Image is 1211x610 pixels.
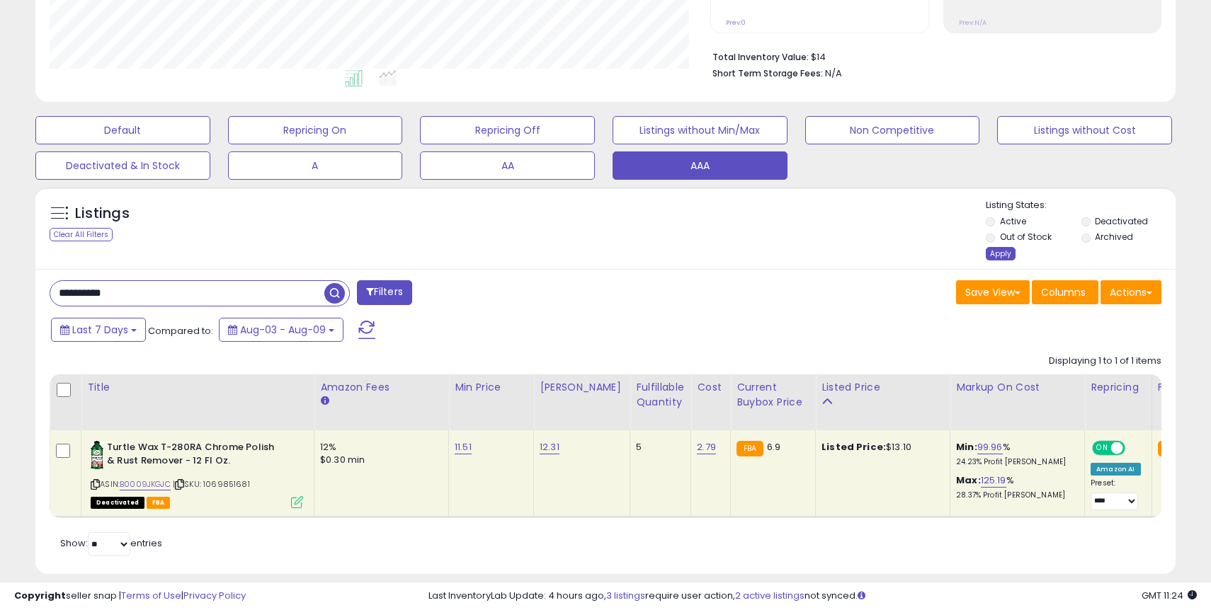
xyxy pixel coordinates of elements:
label: Archived [1095,231,1133,243]
a: Terms of Use [121,589,181,602]
div: % [956,441,1074,467]
span: Last 7 Days [72,323,128,337]
span: 2025-08-17 11:24 GMT [1142,589,1197,602]
b: Short Term Storage Fees: [712,67,823,79]
div: Clear All Filters [50,228,113,241]
span: Show: entries [60,536,162,550]
a: 99.96 [977,440,1003,454]
div: Amazon AI [1091,463,1140,476]
label: Out of Stock [1000,231,1052,243]
a: 11.51 [455,440,472,454]
button: A [228,151,403,180]
h5: Listings [75,204,130,224]
button: Default [35,116,210,144]
button: Aug-03 - Aug-09 [219,318,343,342]
div: 12% [320,441,438,454]
span: 6.9 [767,440,780,454]
div: ASIN: [91,441,303,507]
span: Columns [1041,285,1086,299]
th: The percentage added to the cost of goods (COGS) that forms the calculator for Min & Max prices. [950,374,1085,430]
small: Amazon Fees. [320,395,329,408]
span: OFF [1123,442,1146,454]
b: Turtle Wax T-280RA Chrome Polish & Rust Remover - 12 Fl Oz. [107,441,279,471]
a: 12.31 [540,440,559,454]
p: 24.23% Profit [PERSON_NAME] [956,457,1074,467]
b: Max: [956,473,981,487]
div: $13.10 [821,441,939,454]
button: Actions [1101,280,1161,304]
span: N/A [825,67,842,80]
p: 28.37% Profit [PERSON_NAME] [956,490,1074,500]
button: Non Competitive [805,116,980,144]
strong: Copyright [14,589,66,602]
div: 5 [636,441,680,454]
button: Filters [357,280,412,305]
img: 41HPSbkxPAL._SL40_.jpg [91,441,103,469]
label: Active [1000,215,1026,227]
span: | SKU: 1069851681 [173,478,250,490]
button: Repricing Off [420,116,595,144]
button: AAA [613,151,788,180]
li: $14 [712,47,1151,64]
button: Repricing On [228,116,403,144]
a: 125.19 [981,473,1006,488]
span: Aug-03 - Aug-09 [240,323,326,337]
div: Cost [697,380,724,395]
button: Save View [956,280,1030,304]
div: Current Buybox Price [737,380,809,410]
small: Prev: N/A [959,18,987,27]
a: Privacy Policy [183,589,246,602]
div: seller snap | | [14,589,246,603]
span: ON [1093,442,1111,454]
p: Listing States: [986,199,1175,212]
a: 3 listings [606,589,645,602]
button: Listings without Cost [997,116,1172,144]
button: Listings without Min/Max [613,116,788,144]
button: Deactivated & In Stock [35,151,210,180]
button: Columns [1032,280,1098,304]
div: % [956,474,1074,500]
div: Listed Price [821,380,944,395]
div: Fulfillable Quantity [636,380,685,410]
small: Prev: 0 [726,18,746,27]
div: Last InventoryLab Update: 4 hours ago, require user action, not synced. [428,589,1198,603]
button: Last 7 Days [51,318,146,342]
div: Title [87,380,308,395]
div: Preset: [1091,478,1140,510]
span: All listings that are unavailable for purchase on Amazon for any reason other than out-of-stock [91,497,144,509]
small: FBA [737,441,763,456]
b: Min: [956,440,977,454]
a: 2.79 [697,440,716,454]
span: FBA [147,497,171,509]
button: AA [420,151,595,180]
span: Compared to: [148,324,213,338]
div: $0.30 min [320,454,438,466]
div: Min Price [455,380,528,395]
div: Displaying 1 to 1 of 1 items [1049,355,1161,368]
a: 2 active listings [735,589,805,602]
div: Repricing [1091,380,1145,395]
b: Total Inventory Value: [712,51,809,63]
div: Amazon Fees [320,380,443,395]
div: Apply [986,247,1016,260]
a: B0009JKGJC [120,478,171,490]
div: [PERSON_NAME] [540,380,624,395]
div: Markup on Cost [956,380,1079,395]
b: Listed Price: [821,440,886,454]
label: Deactivated [1095,215,1148,227]
small: FBA [1158,441,1184,456]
